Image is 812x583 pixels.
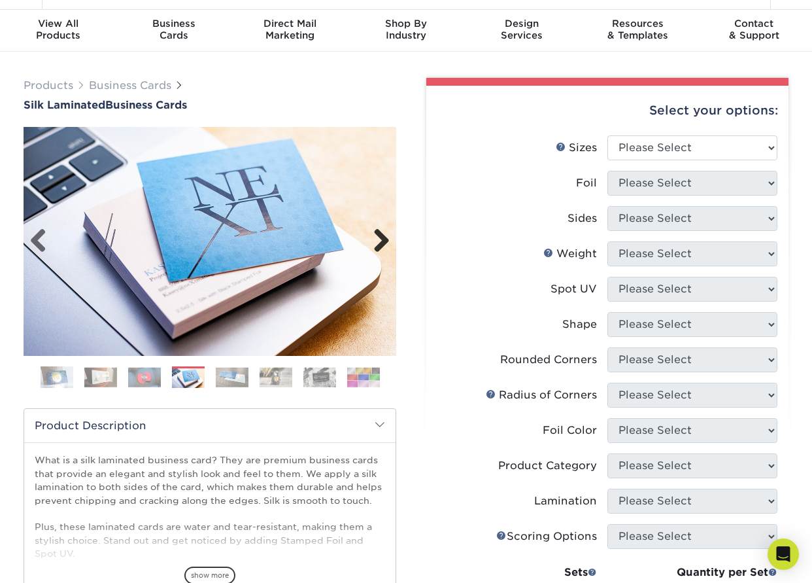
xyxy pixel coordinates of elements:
[347,367,380,387] img: Business Cards 08
[543,246,597,262] div: Weight
[116,10,231,52] a: BusinessCards
[696,18,812,29] span: Contact
[84,367,117,387] img: Business Cards 02
[303,367,336,387] img: Business Cards 07
[24,99,396,111] h1: Business Cards
[172,368,205,389] img: Business Cards 04
[348,10,464,52] a: Shop ByIndustry
[24,99,105,111] span: Silk Laminated
[486,387,597,403] div: Radius of Corners
[116,18,231,29] span: Business
[24,409,396,442] h2: Product Description
[216,367,248,387] img: Business Cards 05
[498,458,597,474] div: Product Category
[464,10,580,52] a: DesignServices
[580,18,696,41] div: & Templates
[696,18,812,41] div: & Support
[232,18,348,41] div: Marketing
[41,361,73,394] img: Business Cards 01
[567,211,597,226] div: Sides
[492,565,597,580] div: Sets
[24,99,396,111] a: Silk LaminatedBusiness Cards
[260,367,292,387] img: Business Cards 06
[543,423,597,438] div: Foil Color
[348,18,464,41] div: Industry
[550,281,597,297] div: Spot UV
[556,140,597,156] div: Sizes
[232,18,348,29] span: Direct Mail
[464,18,580,29] span: Design
[89,79,171,92] a: Business Cards
[500,352,597,368] div: Rounded Corners
[348,18,464,29] span: Shop By
[562,317,597,332] div: Shape
[580,18,696,29] span: Resources
[768,539,799,570] div: Open Intercom Messenger
[24,127,396,356] img: Silk Laminated 04
[24,79,73,92] a: Products
[576,175,597,191] div: Foil
[128,367,161,387] img: Business Cards 03
[464,18,580,41] div: Services
[437,86,778,135] div: Select your options:
[696,10,812,52] a: Contact& Support
[580,10,696,52] a: Resources& Templates
[232,10,348,52] a: Direct MailMarketing
[496,529,597,544] div: Scoring Options
[534,493,597,509] div: Lamination
[607,565,777,580] div: Quantity per Set
[116,18,231,41] div: Cards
